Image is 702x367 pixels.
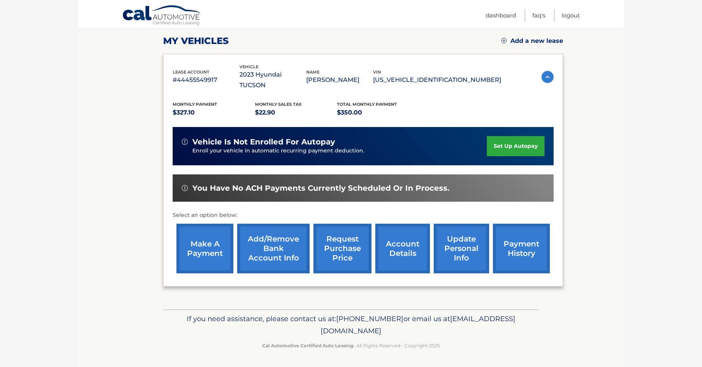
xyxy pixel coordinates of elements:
[434,224,489,273] a: update personal info
[192,137,335,147] span: vehicle is not enrolled for autopay
[255,102,302,107] span: Monthly sales Tax
[168,342,534,350] p: - All Rights Reserved - Copyright 2025
[255,107,337,118] p: $22.90
[501,37,563,45] a: Add a new lease
[173,102,217,107] span: Monthly Payment
[122,5,202,27] a: Cal Automotive
[532,9,545,22] a: FAQ's
[173,107,255,118] p: $327.10
[239,69,306,91] p: 2023 Hyundai TUCSON
[321,314,515,335] span: [EMAIL_ADDRESS][DOMAIN_NAME]
[173,75,239,85] p: #44455549917
[486,9,516,22] a: Dashboard
[239,64,258,69] span: vehicle
[487,136,545,156] a: set up autopay
[306,69,320,75] span: name
[493,224,550,273] a: payment history
[337,102,397,107] span: Total Monthly Payment
[173,211,554,220] p: Select an option below:
[501,38,507,43] img: add.svg
[168,313,534,337] p: If you need assistance, please contact us at: or email us at
[182,185,188,191] img: alert-white.svg
[337,107,419,118] p: $350.00
[182,139,188,145] img: alert-white.svg
[262,343,353,348] strong: Cal Automotive Certified Auto Leasing
[237,224,310,273] a: Add/Remove bank account info
[192,183,449,193] span: You have no ACH payments currently scheduled or in process.
[373,69,381,75] span: vin
[562,9,580,22] a: Logout
[192,147,487,155] p: Enroll your vehicle in automatic recurring payment deduction.
[306,75,373,85] p: [PERSON_NAME]
[336,314,403,323] span: [PHONE_NUMBER]
[163,35,229,47] h2: my vehicles
[176,224,233,273] a: make a payment
[375,224,430,273] a: account details
[373,75,501,85] p: [US_VEHICLE_IDENTIFICATION_NUMBER]
[313,224,371,273] a: request purchase price
[173,69,209,75] span: lease account
[541,71,554,83] img: accordion-active.svg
